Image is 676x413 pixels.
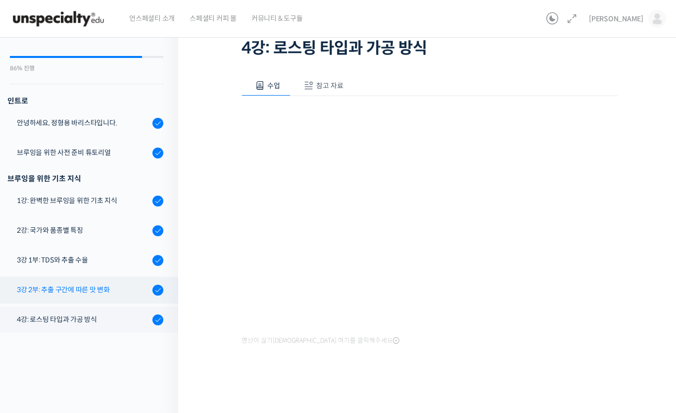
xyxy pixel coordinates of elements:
span: 참고 자료 [316,81,343,90]
div: 2강: 국가와 품종별 특징 [17,225,149,236]
span: 설정 [153,329,165,337]
a: 홈 [3,314,65,339]
div: 4강: 로스팅 타입과 가공 방식 [17,314,149,325]
span: 영상이 끊기[DEMOGRAPHIC_DATA] 여기를 클릭해주세요 [241,337,399,345]
a: 설정 [128,314,190,339]
span: 홈 [31,329,37,337]
a: 대화 [65,314,128,339]
span: [PERSON_NAME] [589,14,643,23]
h3: 인트로 [7,94,163,107]
span: 수업 [267,81,280,90]
div: 브루잉을 위한 기초 지식 [7,172,163,185]
div: 안녕하세요, 정형용 바리스타입니다. [17,117,149,128]
div: 1강: 완벽한 브루잉을 위한 기초 지식 [17,195,149,206]
span: 대화 [91,329,102,337]
div: 3강 2부: 추출 구간에 따른 맛 변화 [17,284,149,295]
div: 3강 1부: TDS와 추출 수율 [17,255,149,265]
h1: 4강: 로스팅 타입과 가공 방식 [241,39,618,57]
div: 86% 진행 [10,65,163,71]
div: 브루잉을 위한 사전 준비 튜토리얼 [17,147,149,158]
